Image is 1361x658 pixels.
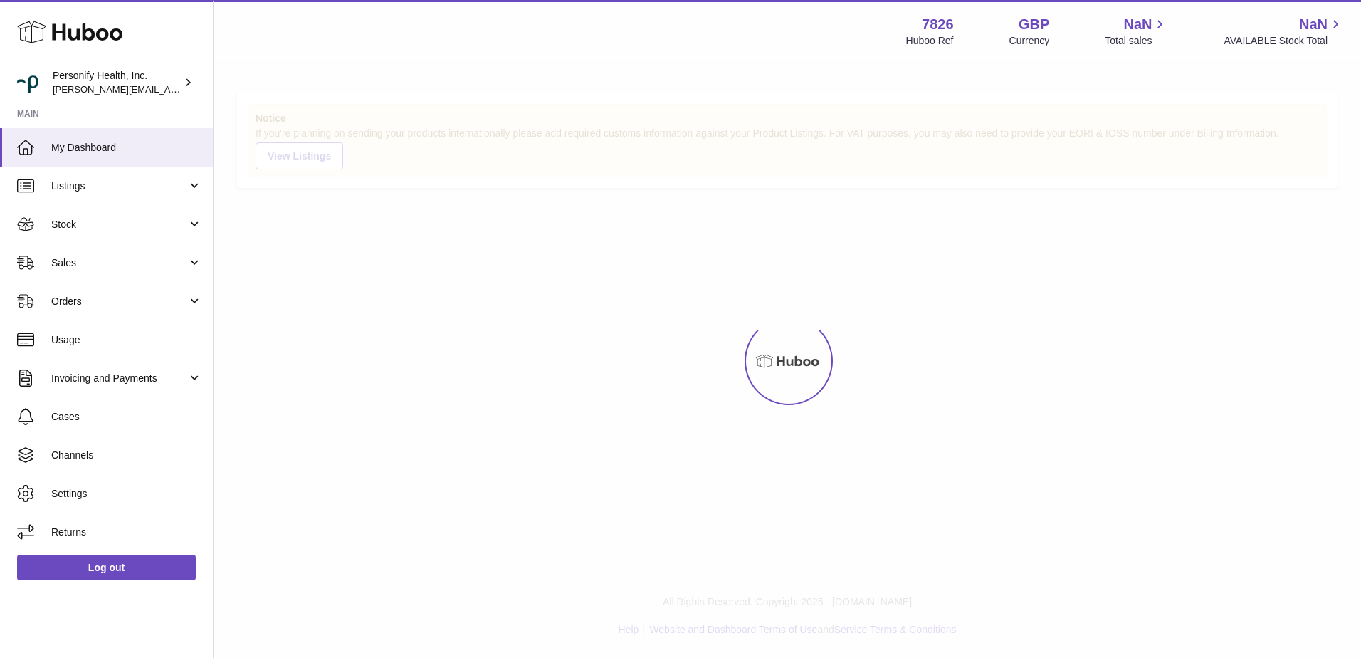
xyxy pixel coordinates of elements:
strong: GBP [1019,15,1049,34]
img: donald.holliday@virginpulse.com [17,72,38,93]
span: Stock [51,218,187,231]
span: Orders [51,295,187,308]
span: Invoicing and Payments [51,372,187,385]
span: Channels [51,449,202,462]
a: NaN Total sales [1105,15,1168,48]
a: Log out [17,555,196,580]
span: Sales [51,256,187,270]
span: AVAILABLE Stock Total [1224,34,1344,48]
strong: 7826 [922,15,954,34]
span: Usage [51,333,202,347]
span: Total sales [1105,34,1168,48]
span: Listings [51,179,187,193]
span: Settings [51,487,202,501]
span: Returns [51,526,202,539]
a: NaN AVAILABLE Stock Total [1224,15,1344,48]
span: NaN [1123,15,1152,34]
span: NaN [1299,15,1328,34]
div: Personify Health, Inc. [53,69,181,96]
span: My Dashboard [51,141,202,155]
div: Huboo Ref [906,34,954,48]
span: Cases [51,410,202,424]
span: [PERSON_NAME][EMAIL_ADDRESS][PERSON_NAME][DOMAIN_NAME] [53,83,362,95]
div: Currency [1009,34,1050,48]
